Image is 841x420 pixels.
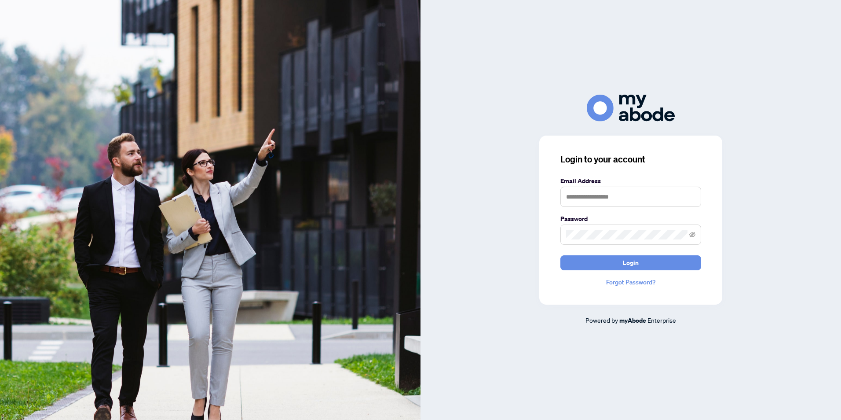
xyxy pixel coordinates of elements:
button: Login [560,255,701,270]
a: myAbode [619,316,646,325]
span: Enterprise [647,316,676,324]
span: Powered by [585,316,618,324]
label: Email Address [560,176,701,186]
a: Forgot Password? [560,277,701,287]
span: eye-invisible [689,232,695,238]
img: ma-logo [587,95,675,122]
label: Password [560,214,701,224]
h3: Login to your account [560,153,701,166]
span: Login [623,256,639,270]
